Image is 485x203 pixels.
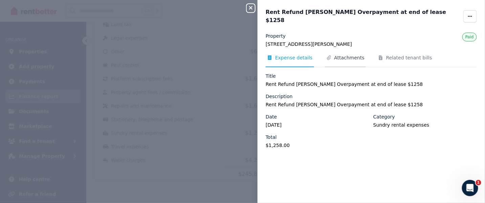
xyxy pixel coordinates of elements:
nav: Tabs [266,54,477,67]
label: Property [266,33,286,39]
legend: Sundry rental expenses [373,122,477,128]
span: 1 [476,180,481,185]
span: Related tenant bills [386,54,432,61]
label: Title [266,73,276,79]
span: Paid [465,35,474,39]
iframe: Intercom live chat [462,180,478,196]
legend: Rent Refund [PERSON_NAME] Overpayment at end of lease $1258 [266,101,477,108]
span: Rent Refund [PERSON_NAME] Overpayment at end of lease $1258 [266,8,459,24]
span: Attachments [334,54,365,61]
legend: [DATE] [266,122,369,128]
label: Total [266,134,277,141]
legend: $1,258.00 [266,142,369,149]
label: Description [266,93,293,100]
label: Date [266,113,277,120]
legend: [STREET_ADDRESS][PERSON_NAME] [266,41,477,48]
label: Category [373,113,395,120]
legend: Rent Refund [PERSON_NAME] Overpayment at end of lease $1258 [266,81,477,88]
span: Expense details [275,54,313,61]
